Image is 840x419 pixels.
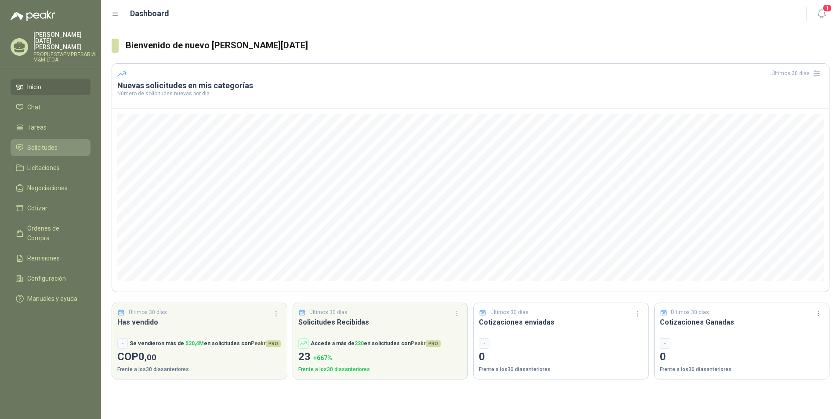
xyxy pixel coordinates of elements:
p: Se vendieron más de en solicitudes con [130,340,281,348]
h3: Bienvenido de nuevo [PERSON_NAME][DATE] [126,39,829,52]
h1: Dashboard [130,7,169,20]
span: Remisiones [27,253,60,263]
span: PRO [426,340,441,347]
a: Negociaciones [11,180,91,196]
button: 1 [814,6,829,22]
a: Inicio [11,79,91,95]
div: - [660,338,670,349]
span: Manuales y ayuda [27,294,77,303]
span: Peakr [251,340,281,347]
p: Frente a los 30 días anteriores [117,365,282,374]
p: [PERSON_NAME][DATE] [PERSON_NAME] [33,32,98,50]
span: Tareas [27,123,47,132]
span: ,00 [145,352,156,362]
p: 23 [298,349,463,365]
a: Remisiones [11,250,91,267]
a: Licitaciones [11,159,91,176]
span: PRO [266,340,281,347]
span: $ 30,4M [185,340,204,347]
div: - [479,338,489,349]
a: Tareas [11,119,91,136]
p: Últimos 30 días [129,308,167,317]
p: 0 [660,349,824,365]
span: Chat [27,102,40,112]
a: Chat [11,99,91,116]
p: Frente a los 30 días anteriores [298,365,463,374]
span: Licitaciones [27,163,60,173]
h3: Cotizaciones Ganadas [660,317,824,328]
span: 0 [138,350,156,363]
a: Manuales y ayuda [11,290,91,307]
span: Órdenes de Compra [27,224,82,243]
span: 220 [355,340,364,347]
p: Frente a los 30 días anteriores [660,365,824,374]
p: Número de solicitudes nuevas por día [117,91,824,96]
a: Órdenes de Compra [11,220,91,246]
h3: Has vendido [117,317,282,328]
span: + 667 % [313,354,332,361]
span: Negociaciones [27,183,68,193]
div: Últimos 30 días [771,66,824,80]
span: Configuración [27,274,66,283]
span: 1 [822,4,832,12]
span: Peakr [411,340,441,347]
p: 0 [479,349,643,365]
p: Frente a los 30 días anteriores [479,365,643,374]
span: Solicitudes [27,143,58,152]
p: COP [117,349,282,365]
img: Logo peakr [11,11,55,21]
p: Últimos 30 días [309,308,348,317]
span: Cotizar [27,203,47,213]
a: Configuración [11,270,91,287]
p: PROPUESTAEMPRESARIAL M&M LTDA [33,52,98,62]
h3: Solicitudes Recibidas [298,317,463,328]
h3: Cotizaciones enviadas [479,317,643,328]
p: Accede a más de en solicitudes con [311,340,441,348]
div: - [117,338,128,349]
p: Últimos 30 días [490,308,529,317]
a: Solicitudes [11,139,91,156]
p: Últimos 30 días [671,308,709,317]
span: Inicio [27,82,41,92]
h3: Nuevas solicitudes en mis categorías [117,80,824,91]
a: Cotizar [11,200,91,217]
